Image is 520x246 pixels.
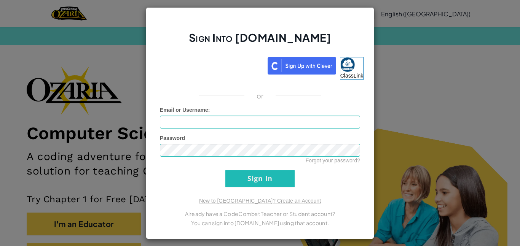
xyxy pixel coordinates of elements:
a: New to [GEOGRAPHIC_DATA]? Create an Account [199,198,321,204]
h2: Sign Into [DOMAIN_NAME] [160,30,360,52]
input: Sign In [225,170,295,187]
a: Forgot your password? [306,157,360,163]
p: Already have a CodeCombat Teacher or Student account? [160,209,360,218]
p: You can sign into [DOMAIN_NAME] using that account. [160,218,360,227]
img: clever_sso_button@2x.png [268,57,336,75]
p: or [257,91,264,100]
span: ClassLink [340,73,364,79]
span: Password [160,135,185,141]
span: Email or Username [160,107,208,113]
img: classlink-logo-small.png [340,57,355,72]
iframe: Sign in with Google Button [153,56,268,73]
label: : [160,106,210,114]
